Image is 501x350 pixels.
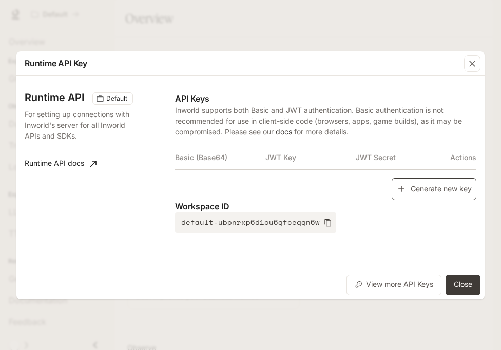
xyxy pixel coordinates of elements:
div: These keys will apply to your current workspace only [92,92,133,105]
p: Runtime API Key [25,57,87,69]
p: For setting up connections with Inworld's server for all Inworld APIs and SDKs. [25,109,131,141]
button: View more API Keys [346,275,441,295]
th: JWT Secret [356,145,446,170]
button: Generate new key [392,178,476,200]
button: Close [446,275,480,295]
th: JWT Key [265,145,356,170]
p: Inworld supports both Basic and JWT authentication. Basic authentication is not recommended for u... [175,105,476,137]
button: default-ubpnrxp6d1ou6gfcegqn6w [175,212,336,233]
p: API Keys [175,92,476,105]
th: Actions [446,145,476,170]
span: Default [102,94,131,103]
a: docs [276,127,292,136]
p: Workspace ID [175,200,476,212]
h3: Runtime API [25,92,84,103]
a: Runtime API docs [21,153,101,174]
th: Basic (Base64) [175,145,265,170]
